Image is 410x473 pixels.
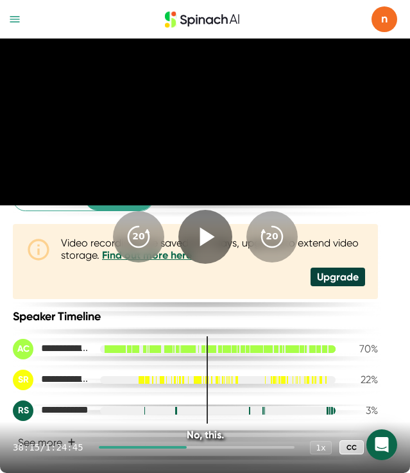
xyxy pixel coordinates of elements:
[372,6,397,32] span: n
[13,442,83,452] div: 38:15 / 1:24:45
[339,440,364,455] div: CC
[310,441,332,454] div: 1 x
[366,429,397,460] div: Open Intercom Messenger
[41,429,369,441] div: No, this.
